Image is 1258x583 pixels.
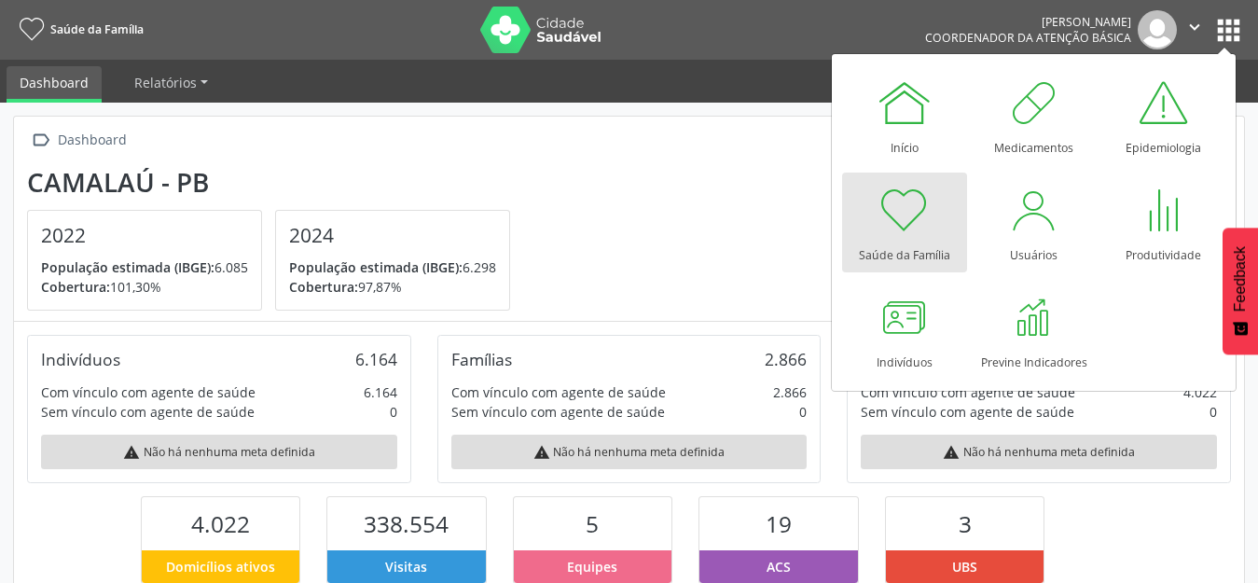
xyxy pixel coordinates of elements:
[842,280,967,380] a: Indivíduos
[925,14,1131,30] div: [PERSON_NAME]
[289,258,463,276] span: População estimada (IBGE):
[355,349,397,369] div: 6.164
[861,435,1217,469] div: Não há nenhuma meta definida
[842,65,967,165] a: Início
[41,435,397,469] div: Não há nenhuma meta definida
[41,382,256,402] div: Com vínculo com agente de saúde
[773,382,807,402] div: 2.866
[289,278,358,296] span: Cobertura:
[765,349,807,369] div: 2.866
[533,444,550,461] i: warning
[766,508,792,539] span: 19
[925,30,1131,46] span: Coordenador da Atenção Básica
[134,74,197,91] span: Relatórios
[1210,402,1217,422] div: 0
[451,382,666,402] div: Com vínculo com agente de saúde
[390,402,397,422] div: 0
[972,280,1097,380] a: Previne Indicadores
[451,402,665,422] div: Sem vínculo com agente de saúde
[451,435,808,469] div: Não há nenhuma meta definida
[166,557,275,576] span: Domicílios ativos
[41,349,120,369] div: Indivíduos
[1223,228,1258,354] button: Feedback - Mostrar pesquisa
[959,508,972,539] span: 3
[1184,17,1205,37] i: 
[385,557,427,576] span: Visitas
[861,402,1074,422] div: Sem vínculo com agente de saúde
[41,278,110,296] span: Cobertura:
[289,277,496,297] p: 97,87%
[289,257,496,277] p: 6.298
[27,167,523,198] div: Camalaú - PB
[41,224,248,247] h4: 2022
[54,127,130,154] div: Dashboard
[27,127,54,154] i: 
[1138,10,1177,49] img: img
[1101,173,1226,272] a: Produtividade
[1212,14,1245,47] button: apps
[567,557,617,576] span: Equipes
[1101,65,1226,165] a: Epidemiologia
[364,508,449,539] span: 338.554
[952,557,977,576] span: UBS
[41,402,255,422] div: Sem vínculo com agente de saúde
[842,173,967,272] a: Saúde da Família
[27,127,130,154] a:  Dashboard
[1232,246,1249,312] span: Feedback
[7,66,102,103] a: Dashboard
[41,258,214,276] span: População estimada (IBGE):
[861,382,1075,402] div: Com vínculo com agente de saúde
[767,557,791,576] span: ACS
[123,444,140,461] i: warning
[364,382,397,402] div: 6.164
[191,508,250,539] span: 4.022
[50,21,144,37] span: Saúde da Família
[41,277,248,297] p: 101,30%
[972,173,1097,272] a: Usuários
[799,402,807,422] div: 0
[121,66,221,99] a: Relatórios
[41,257,248,277] p: 6.085
[1177,10,1212,49] button: 
[289,224,496,247] h4: 2024
[586,508,599,539] span: 5
[13,14,144,45] a: Saúde da Família
[1183,382,1217,402] div: 4.022
[972,65,1097,165] a: Medicamentos
[943,444,960,461] i: warning
[451,349,512,369] div: Famílias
